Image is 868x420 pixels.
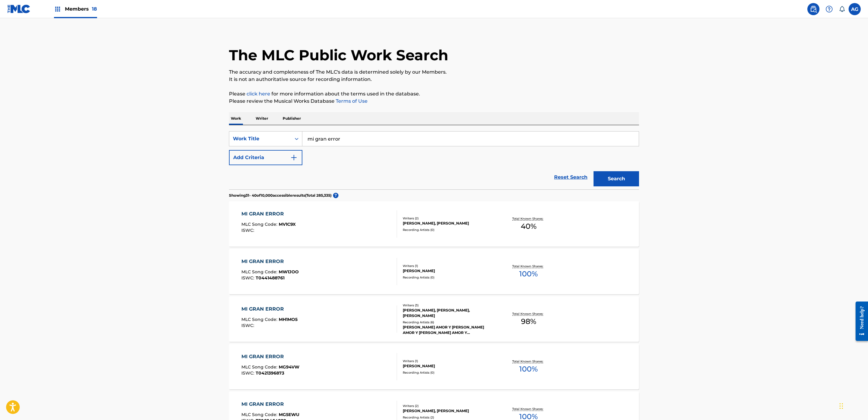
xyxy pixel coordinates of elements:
div: [PERSON_NAME], [PERSON_NAME] [403,408,494,414]
span: MLC Song Code : [241,317,279,322]
p: Publisher [281,112,303,125]
a: MI GRAN ERRORMLC Song Code:MH1MO5ISWC:Writers (3)[PERSON_NAME], [PERSON_NAME], [PERSON_NAME]Recor... [229,296,639,342]
div: User Menu [849,3,861,15]
button: Search [594,171,639,186]
button: Add Criteria [229,150,302,165]
div: Help [823,3,835,15]
span: MV1C9X [279,222,296,227]
div: Recording Artists ( 0 ) [403,275,494,280]
div: MI GRAN ERROR [241,401,299,408]
span: Members [65,5,97,12]
div: MI GRAN ERROR [241,353,299,360]
span: MLC Song Code : [241,412,279,417]
span: ISWC : [241,228,256,233]
span: 100 % [519,364,538,375]
span: ISWC : [241,370,256,376]
div: Writers ( 2 ) [403,216,494,221]
p: Total Known Shares: [512,312,545,316]
p: It is not an authoritative source for recording information. [229,76,639,83]
a: click here [247,91,270,97]
p: Total Known Shares: [512,359,545,364]
div: Recording Artists ( 6 ) [403,320,494,325]
a: Public Search [807,3,819,15]
span: MW1JOO [279,269,299,275]
a: MI GRAN ERRORMLC Song Code:MG94VWISWC:T0421396873Writers (1)[PERSON_NAME]Recording Artists (0)Tot... [229,344,639,389]
span: MLC Song Code : [241,269,279,275]
img: 9d2ae6d4665cec9f34b9.svg [290,154,298,161]
p: Please review the Musical Works Database [229,98,639,105]
span: 40 % [521,221,537,232]
form: Search Form [229,131,639,189]
span: T0421396873 [256,370,284,376]
span: MLC Song Code : [241,364,279,370]
span: MH1MO5 [279,317,298,322]
p: Work [229,112,243,125]
a: MI GRAN ERRORMLC Song Code:MW1JOOISWC:T0441488761Writers (1)[PERSON_NAME]Recording Artists (0)Tot... [229,249,639,294]
p: Please for more information about the terms used in the database. [229,90,639,98]
span: MG94VW [279,364,299,370]
span: ISWC : [241,275,256,281]
a: MI GRAN ERRORMLC Song Code:MV1C9XISWC:Writers (2)[PERSON_NAME], [PERSON_NAME]Recording Artists (0... [229,201,639,247]
span: T0441488761 [256,275,284,281]
div: [PERSON_NAME], [PERSON_NAME] [403,221,494,226]
span: MG5EWU [279,412,299,417]
div: Writers ( 2 ) [403,404,494,408]
img: search [810,5,817,13]
div: Writers ( 1 ) [403,264,494,268]
span: MLC Song Code : [241,222,279,227]
p: Total Known Shares: [512,407,545,411]
div: MI GRAN ERROR [241,305,298,313]
div: MI GRAN ERROR [241,258,299,265]
div: [PERSON_NAME] [403,363,494,369]
div: Recording Artists ( 0 ) [403,370,494,375]
div: Recording Artists ( 0 ) [403,228,494,232]
h1: The MLC Public Work Search [229,46,448,64]
p: Writer [254,112,270,125]
span: ? [333,193,338,198]
a: Reset Search [551,171,590,184]
span: 18 [92,6,97,12]
p: Showing 31 - 40 of 10,000 accessible results (Total 285,335 ) [229,193,331,198]
p: The accuracy and completeness of The MLC's data is determined solely by our Members. [229,68,639,76]
span: 100 % [519,268,538,279]
img: MLC Logo [7,5,31,13]
div: [PERSON_NAME] [403,268,494,274]
div: Writers ( 1 ) [403,359,494,363]
iframe: Chat Widget [838,391,868,420]
span: ISWC : [241,323,256,328]
img: help [826,5,833,13]
div: Recording Artists ( 2 ) [403,415,494,420]
div: MI GRAN ERROR [241,210,296,218]
div: Work Title [233,135,288,142]
a: Terms of Use [335,98,368,104]
iframe: Resource Center [851,297,868,345]
div: [PERSON_NAME], [PERSON_NAME], [PERSON_NAME] [403,308,494,318]
p: Total Known Shares: [512,264,545,268]
div: Drag [839,397,843,415]
div: [PERSON_NAME] AMOR Y [PERSON_NAME] AMOR Y [PERSON_NAME] AMOR Y [PERSON_NAME] AMOR Y [PERSON_NAME]... [403,325,494,335]
p: Total Known Shares: [512,216,545,221]
img: Top Rightsholders [54,5,61,13]
div: Writers ( 3 ) [403,303,494,308]
span: 98 % [521,316,536,327]
div: Notifications [839,6,845,12]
